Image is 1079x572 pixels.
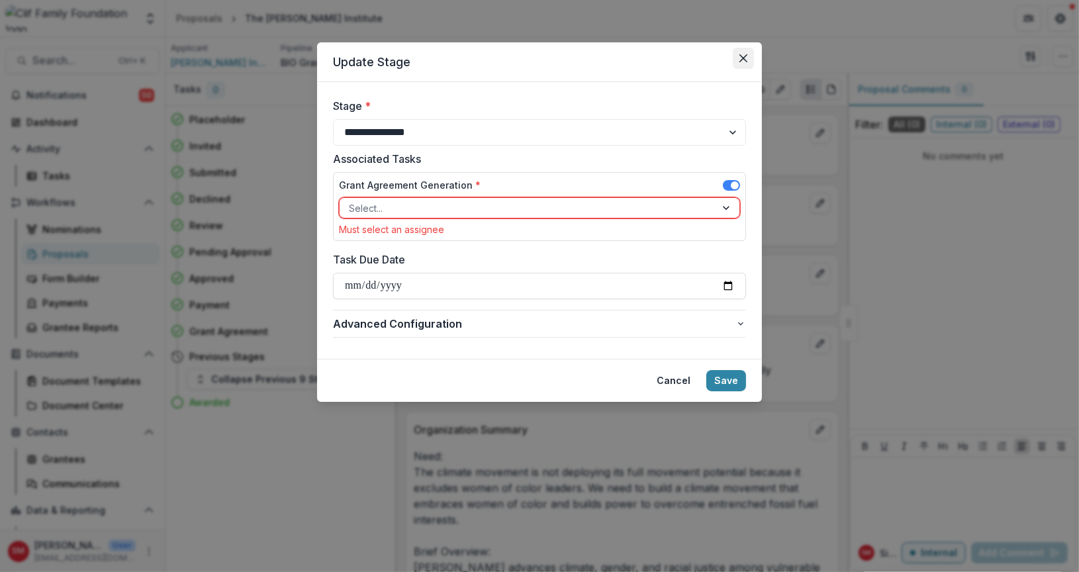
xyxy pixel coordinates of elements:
span: Advanced Configuration [333,316,735,332]
div: Must select an assignee [339,224,740,235]
label: Task Due Date [333,252,738,267]
button: Cancel [649,370,698,391]
button: Close [733,48,754,69]
label: Stage [333,98,738,114]
button: Save [706,370,746,391]
button: Advanced Configuration [333,310,746,337]
label: Associated Tasks [333,151,738,167]
label: Grant Agreement Generation [339,178,481,192]
header: Update Stage [317,42,762,82]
